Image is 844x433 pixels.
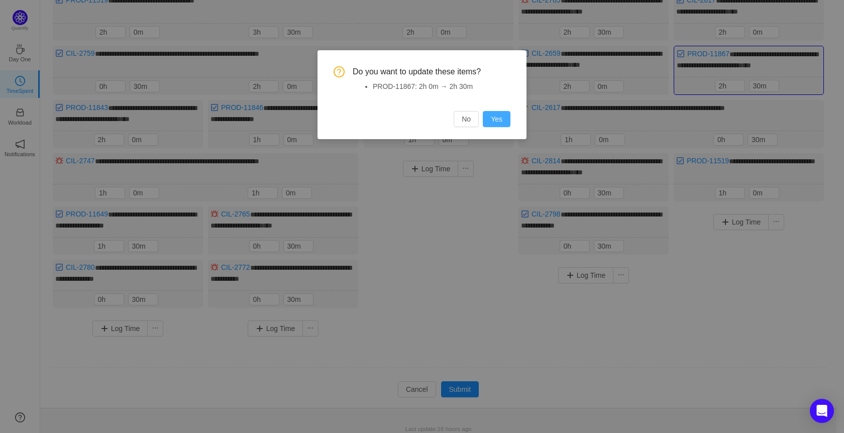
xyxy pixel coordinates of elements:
[373,81,510,92] li: PROD-11867: 2h 0m → 2h 30m
[334,66,345,77] i: icon: question-circle
[454,111,479,127] button: No
[810,399,834,423] div: Open Intercom Messenger
[483,111,510,127] button: Yes
[353,66,510,77] span: Do you want to update these items?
